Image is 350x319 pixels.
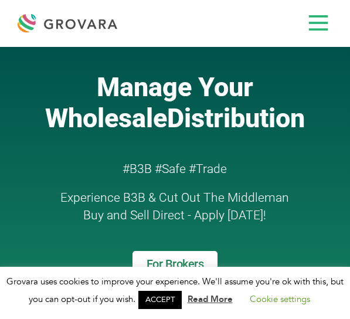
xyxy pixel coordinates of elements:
span: Buy and Sell Direct - Apply [DATE]! [83,208,266,222]
span: For Brokers [147,258,204,270]
a: Read More [188,293,233,305]
span: Distribution [167,103,305,134]
a: Cookie settings [250,293,310,305]
h2: #B3B #Safe #Trade [31,161,318,178]
span: Grovara uses cookies to improve your experience. We'll assume you're ok with this, but you can op... [6,276,344,306]
a: For Brokers [132,251,218,277]
a: ACCEPT [138,291,182,309]
span: Manage Your Wholesale [45,72,253,134]
span: Experience B3B & Cut Out The Middleman [60,191,289,205]
a: Manage Your WholesaleDistribution [14,72,335,134]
